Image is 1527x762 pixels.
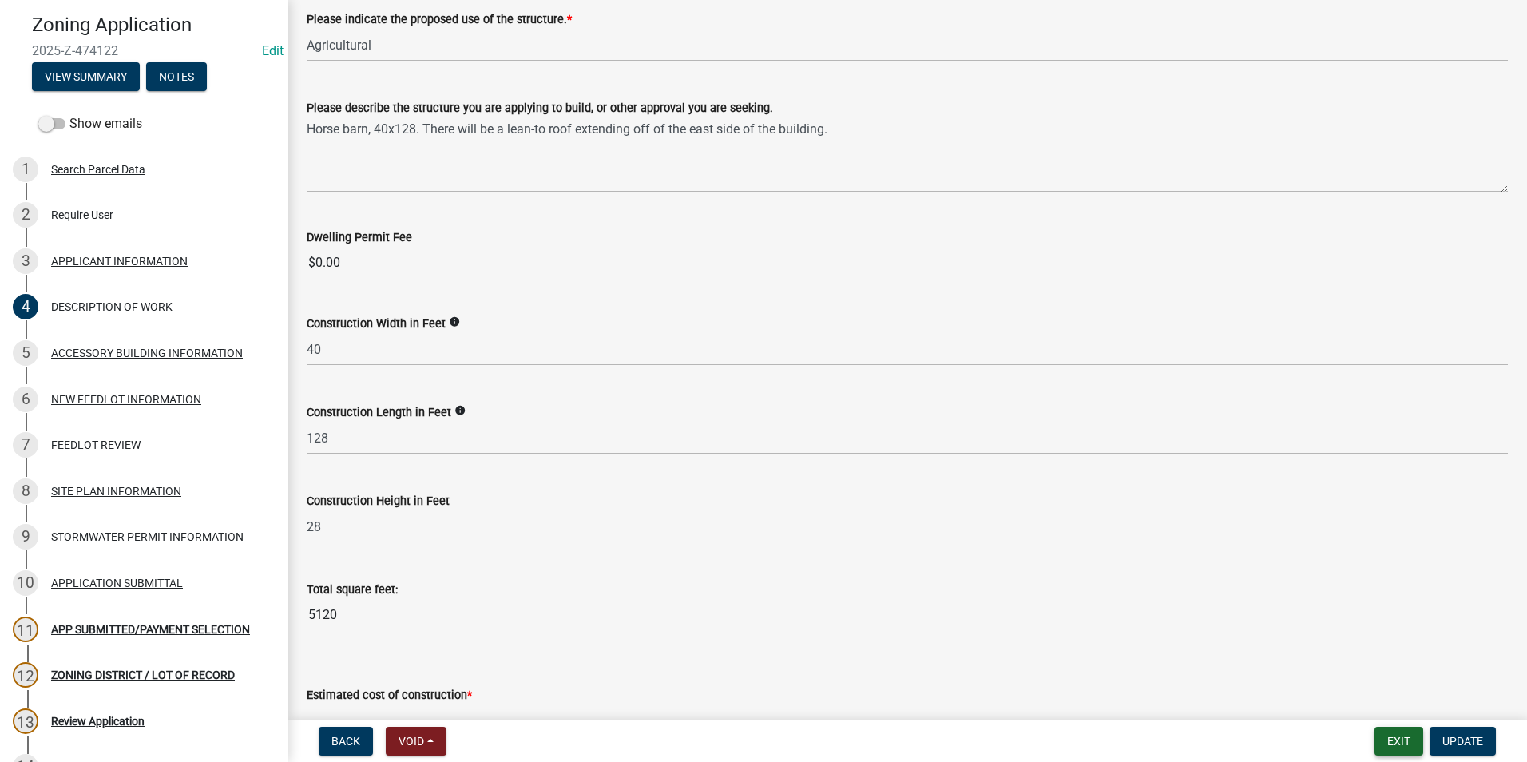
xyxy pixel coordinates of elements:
[13,294,38,319] div: 4
[51,716,145,727] div: Review Application
[13,387,38,412] div: 6
[262,43,284,58] wm-modal-confirm: Edit Application Number
[146,62,207,91] button: Notes
[51,209,113,220] div: Require User
[1374,727,1423,756] button: Exit
[32,43,256,58] span: 2025-Z-474122
[449,316,460,327] i: info
[13,570,38,596] div: 10
[51,577,183,589] div: APPLICATION SUBMITTAL
[13,478,38,504] div: 8
[51,439,141,450] div: FEEDLOT REVIEW
[51,624,250,635] div: APP SUBMITTED/PAYMENT SELECTION
[13,340,38,366] div: 5
[386,727,446,756] button: Void
[399,735,424,748] span: Void
[51,164,145,175] div: Search Parcel Data
[307,496,450,507] label: Construction Height in Feet
[307,232,412,244] label: Dwelling Permit Fee
[51,486,181,497] div: SITE PLAN INFORMATION
[51,669,235,681] div: ZONING DISTRICT / LOT OF RECORD
[32,62,140,91] button: View Summary
[38,114,142,133] label: Show emails
[51,347,243,359] div: ACCESSORY BUILDING INFORMATION
[13,157,38,182] div: 1
[13,662,38,688] div: 12
[319,727,373,756] button: Back
[307,585,398,596] label: Total square feet:
[146,71,207,84] wm-modal-confirm: Notes
[307,14,572,26] label: Please indicate the proposed use of the structure.
[262,43,284,58] a: Edit
[307,319,446,330] label: Construction Width in Feet
[51,394,201,405] div: NEW FEEDLOT INFORMATION
[454,405,466,416] i: info
[13,524,38,550] div: 9
[51,256,188,267] div: APPLICANT INFORMATION
[1442,735,1483,748] span: Update
[331,735,360,748] span: Back
[13,617,38,642] div: 11
[307,407,451,419] label: Construction Length in Feet
[13,202,38,228] div: 2
[32,71,140,84] wm-modal-confirm: Summary
[13,432,38,458] div: 7
[307,103,773,114] label: Please describe the structure you are applying to build, or other approval you are seeking.
[13,708,38,734] div: 13
[51,301,173,312] div: DESCRIPTION OF WORK
[32,14,275,37] h4: Zoning Application
[307,690,472,701] label: Estimated cost of construction
[1430,727,1496,756] button: Update
[51,531,244,542] div: STORMWATER PERMIT INFORMATION
[13,248,38,274] div: 3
